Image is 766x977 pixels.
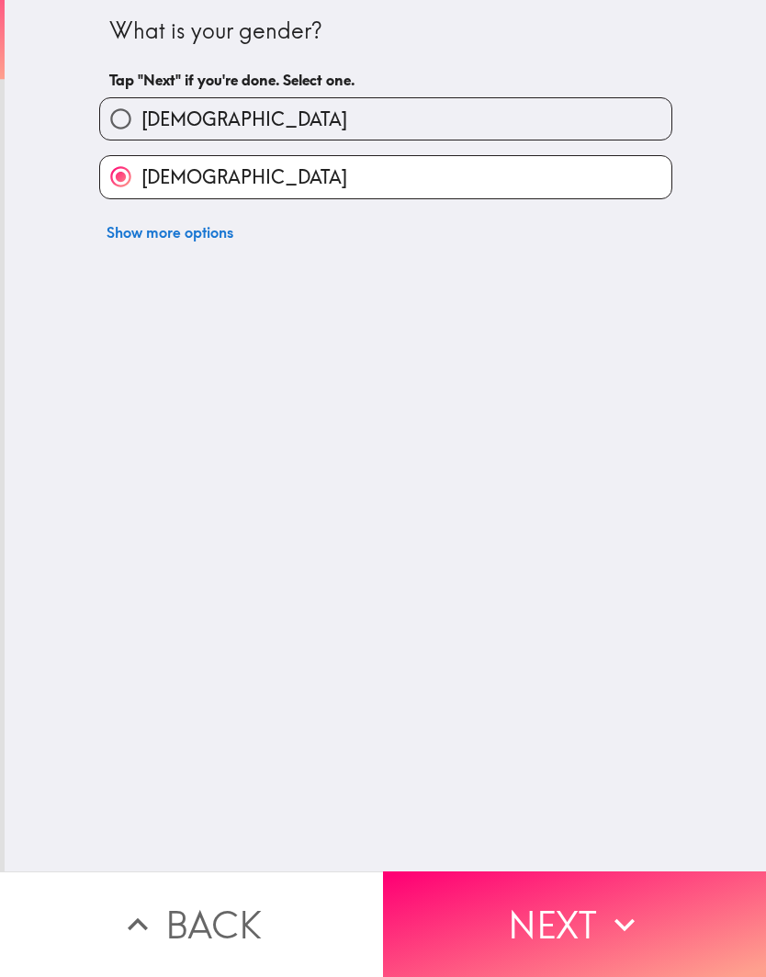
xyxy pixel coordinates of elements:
button: Show more options [99,214,241,251]
span: [DEMOGRAPHIC_DATA] [141,107,347,132]
button: [DEMOGRAPHIC_DATA] [100,156,671,197]
h6: Tap "Next" if you're done. Select one. [109,70,662,90]
span: [DEMOGRAPHIC_DATA] [141,164,347,190]
button: Next [383,871,766,977]
button: [DEMOGRAPHIC_DATA] [100,98,671,140]
div: What is your gender? [109,16,662,47]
